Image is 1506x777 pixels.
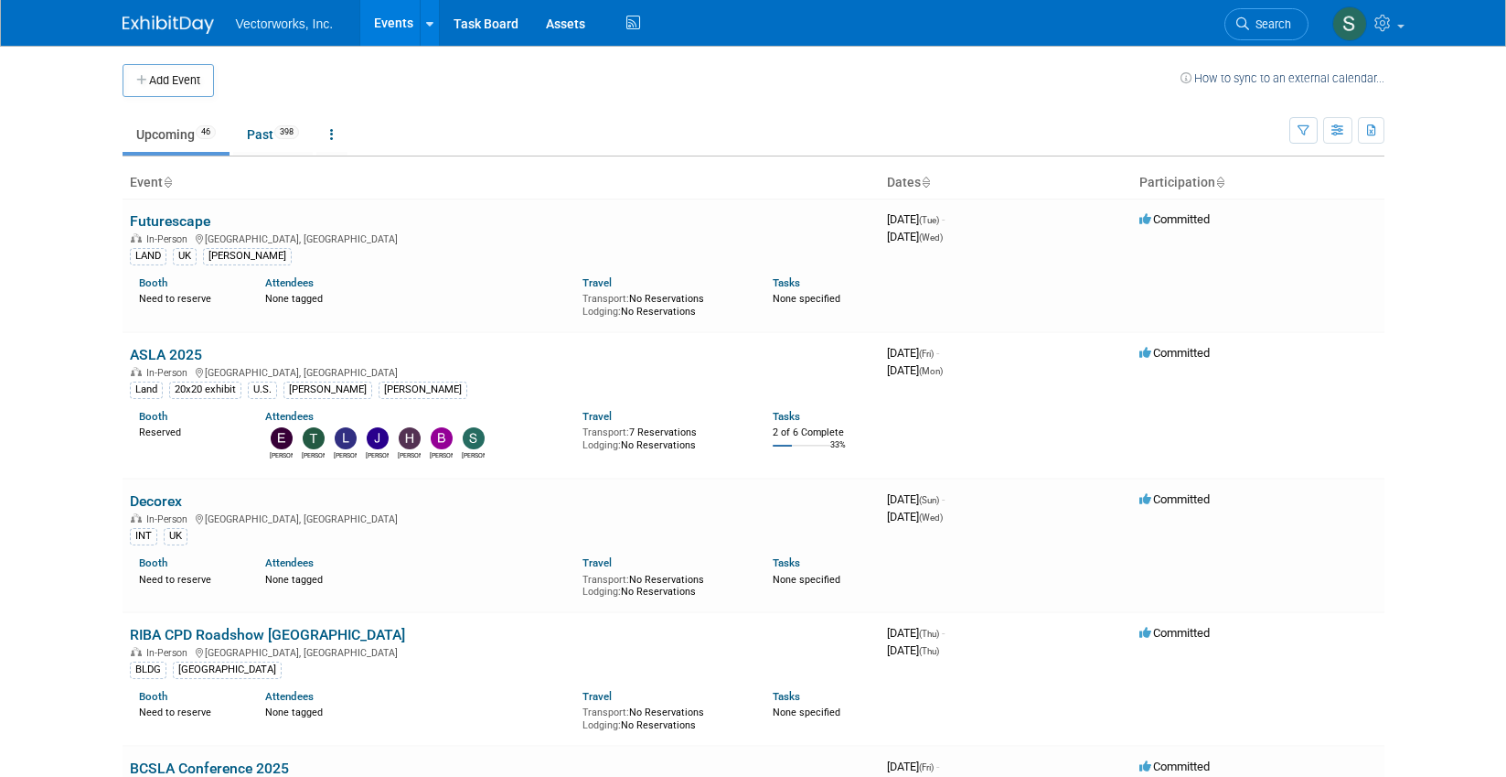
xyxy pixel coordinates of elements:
[130,382,163,398] div: Land
[131,647,142,656] img: In-Person Event
[303,427,325,449] img: Tony Kostreski
[131,233,142,243] img: In-Person Event
[146,513,193,525] span: In-Person
[582,276,612,289] a: Travel
[936,346,939,360] span: -
[582,426,629,438] span: Transport:
[139,289,239,306] div: Need to reserve
[1139,626,1210,640] span: Committed
[130,626,405,643] a: RIBA CPD Roadshow [GEOGRAPHIC_DATA]
[196,125,216,139] span: 46
[773,574,840,586] span: None specified
[942,626,945,640] span: -
[130,528,157,545] div: INT
[582,707,629,718] span: Transport:
[265,556,314,569] a: Attendees
[265,289,569,306] div: None tagged
[1132,167,1384,199] th: Participation
[830,440,846,465] td: 33%
[919,215,939,225] span: (Tue)
[366,449,389,460] div: Jennifer Niziolek
[919,629,939,639] span: (Thu)
[887,643,939,657] span: [DATE]
[582,306,621,318] span: Lodging:
[203,248,292,264] div: [PERSON_NAME]
[139,690,167,703] a: Booth
[233,117,313,152] a: Past398
[887,346,939,360] span: [DATE]
[131,367,142,376] img: In-Person Event
[1139,212,1210,226] span: Committed
[887,760,939,773] span: [DATE]
[139,423,239,439] div: Reserved
[887,363,943,377] span: [DATE]
[265,276,314,289] a: Attendees
[399,427,421,449] img: Henry Amogu
[130,231,872,245] div: [GEOGRAPHIC_DATA], [GEOGRAPHIC_DATA]
[582,570,745,599] div: No Reservations No Reservations
[773,293,840,305] span: None specified
[302,449,325,460] div: Tony Kostreski
[283,382,372,398] div: [PERSON_NAME]
[130,511,872,525] div: [GEOGRAPHIC_DATA], [GEOGRAPHIC_DATA]
[173,662,282,678] div: [GEOGRAPHIC_DATA]
[265,703,569,719] div: None tagged
[582,690,612,703] a: Travel
[919,495,939,505] span: (Sun)
[130,346,202,363] a: ASLA 2025
[367,427,389,449] img: Jennifer Niziolek
[582,703,745,731] div: No Reservations No Reservations
[582,293,629,305] span: Transport:
[919,366,943,376] span: (Mon)
[130,644,872,659] div: [GEOGRAPHIC_DATA], [GEOGRAPHIC_DATA]
[936,760,939,773] span: -
[248,382,277,398] div: U.S.
[169,382,241,398] div: 20x20 exhibit
[773,276,800,289] a: Tasks
[130,248,166,264] div: LAND
[274,125,299,139] span: 398
[139,556,167,569] a: Booth
[431,427,453,449] img: Bryan Goff
[265,570,569,587] div: None tagged
[146,233,193,245] span: In-Person
[123,117,230,152] a: Upcoming46
[887,492,945,506] span: [DATE]
[123,64,214,97] button: Add Event
[919,513,943,523] span: (Wed)
[139,276,167,289] a: Booth
[773,410,800,423] a: Tasks
[146,367,193,379] span: In-Person
[773,426,872,439] div: 2 of 6 Complete
[270,449,293,460] div: Eric Gilbey
[265,690,314,703] a: Attendees
[131,513,142,523] img: In-Person Event
[919,232,943,243] span: (Wed)
[130,212,210,230] a: Futurescape
[1139,492,1210,506] span: Committed
[146,647,193,659] span: In-Person
[1139,346,1210,360] span: Committed
[139,410,167,423] a: Booth
[582,289,745,318] div: No Reservations No Reservations
[582,574,629,586] span: Transport:
[582,719,621,731] span: Lodging:
[463,427,485,449] img: Shauna Bruno
[123,167,880,199] th: Event
[265,410,314,423] a: Attendees
[130,662,166,678] div: BLDG
[173,248,197,264] div: UK
[139,570,239,587] div: Need to reserve
[334,449,357,460] div: Lee Draminski
[462,449,485,460] div: Shauna Bruno
[123,16,214,34] img: ExhibitDay
[1180,71,1384,85] a: How to sync to an external calendar...
[271,427,293,449] img: Eric Gilbey
[773,707,840,718] span: None specified
[919,646,939,656] span: (Thu)
[1139,760,1210,773] span: Committed
[582,439,621,451] span: Lodging:
[130,364,872,379] div: [GEOGRAPHIC_DATA], [GEOGRAPHIC_DATA]
[582,423,745,451] div: 7 Reservations No Reservations
[887,626,945,640] span: [DATE]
